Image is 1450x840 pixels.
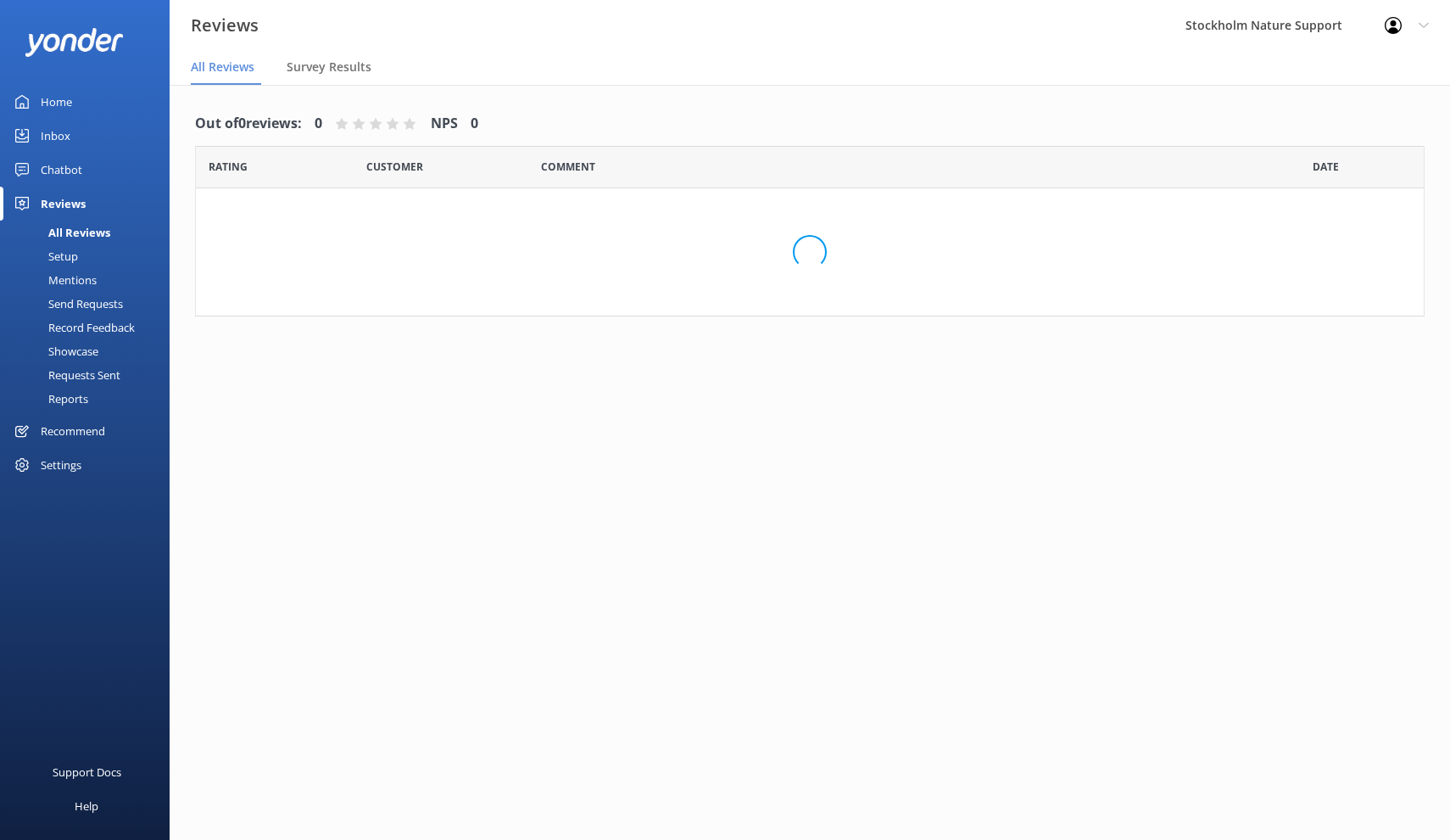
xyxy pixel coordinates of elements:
[10,221,110,244] div: All Reviews
[10,268,170,292] a: Mentions
[10,363,170,387] a: Requests Sent
[471,113,478,135] h4: 0
[53,755,121,789] div: Support Docs
[10,316,135,339] div: Record Feedback
[10,244,170,268] a: Setup
[41,85,72,119] div: Home
[10,316,170,339] a: Record Feedback
[41,153,82,187] div: Chatbot
[10,268,97,292] div: Mentions
[10,339,170,363] a: Showcase
[191,12,259,39] h3: Reviews
[10,387,88,411] div: Reports
[191,59,254,76] span: All Reviews
[41,119,70,153] div: Inbox
[287,59,371,76] span: Survey Results
[10,292,170,316] a: Send Requests
[10,363,120,387] div: Requests Sent
[541,159,595,175] span: Question
[25,28,123,56] img: yonder-white-logo.png
[10,387,170,411] a: Reports
[195,113,302,135] h4: Out of 0 reviews:
[41,187,86,221] div: Reviews
[75,789,98,823] div: Help
[315,113,322,135] h4: 0
[41,448,81,482] div: Settings
[10,244,78,268] div: Setup
[431,113,458,135] h4: NPS
[10,221,170,244] a: All Reviews
[10,292,123,316] div: Send Requests
[10,339,98,363] div: Showcase
[41,414,105,448] div: Recommend
[1313,159,1339,175] span: Date
[366,159,423,175] span: Date
[209,159,248,175] span: Date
